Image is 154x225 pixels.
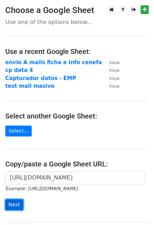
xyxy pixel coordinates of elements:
a: cp data 4 [5,67,33,73]
div: Widget de chat [119,191,154,225]
h4: Use a recent Google Sheet: [5,47,149,56]
input: Paste your Google Sheet URL here [5,171,145,184]
a: View [102,83,119,89]
a: View [102,75,119,81]
h3: Choose a Google Sheet [5,5,149,16]
h4: Select another Google Sheet: [5,112,149,120]
a: View [102,67,119,73]
small: Example: [URL][DOMAIN_NAME] [5,186,78,191]
small: View [109,76,119,81]
iframe: Chat Widget [119,191,154,225]
p: Use one of the options below... [5,18,149,26]
small: View [109,60,119,65]
a: envio A mails ficha e info cenefa [5,59,102,66]
small: View [109,68,119,73]
a: Capturador datos - EMP [5,75,76,81]
h4: Copy/paste a Google Sheet URL: [5,160,149,168]
a: View [102,59,119,66]
small: View [109,84,119,89]
input: Next [5,199,23,210]
a: test mail masivo [5,83,55,89]
a: Select... [5,126,32,136]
